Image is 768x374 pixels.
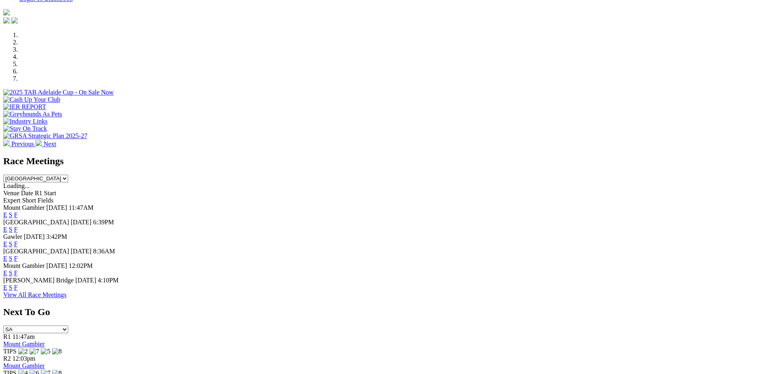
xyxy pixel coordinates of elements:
[46,233,67,240] span: 3:42PM
[9,255,13,262] a: S
[3,262,45,269] span: Mount Gambier
[36,140,56,147] a: Next
[3,89,114,96] img: 2025 TAB Adelaide Cup - On Sale Now
[3,197,21,204] span: Expert
[3,156,765,167] h2: Race Meetings
[46,204,67,211] span: [DATE]
[71,248,92,255] span: [DATE]
[3,103,46,111] img: IER REPORT
[14,270,18,276] a: F
[3,333,11,340] span: R1
[3,233,22,240] span: Gawler
[3,291,67,298] a: View All Race Meetings
[3,341,45,347] a: Mount Gambier
[9,284,13,291] a: S
[3,211,7,218] a: E
[21,190,33,196] span: Date
[14,240,18,247] a: F
[3,355,11,362] span: R2
[13,355,36,362] span: 12:03pm
[9,226,13,233] a: S
[3,219,69,226] span: [GEOGRAPHIC_DATA]
[44,140,56,147] span: Next
[29,348,39,355] img: 7
[3,96,60,103] img: Cash Up Your Club
[35,190,56,196] span: R1 Start
[52,348,62,355] img: 8
[3,125,47,132] img: Stay On Track
[3,204,45,211] span: Mount Gambier
[14,255,18,262] a: F
[3,348,17,355] span: TIPS
[69,262,93,269] span: 12:02PM
[14,226,18,233] a: F
[3,248,69,255] span: [GEOGRAPHIC_DATA]
[41,348,50,355] img: 5
[3,307,765,318] h2: Next To Go
[11,140,34,147] span: Previous
[3,140,36,147] a: Previous
[13,333,35,340] span: 11:47am
[11,17,18,23] img: twitter.svg
[3,132,87,140] img: GRSA Strategic Plan 2025-27
[3,284,7,291] a: E
[3,111,62,118] img: Greyhounds As Pets
[69,204,94,211] span: 11:47AM
[18,348,28,355] img: 2
[9,270,13,276] a: S
[3,362,45,369] a: Mount Gambier
[3,190,19,196] span: Venue
[3,226,7,233] a: E
[3,240,7,247] a: E
[3,277,74,284] span: [PERSON_NAME] Bridge
[3,255,7,262] a: E
[9,240,13,247] a: S
[22,197,36,204] span: Short
[3,9,10,15] img: logo-grsa-white.png
[98,277,119,284] span: 4:10PM
[38,197,53,204] span: Fields
[24,233,45,240] span: [DATE]
[3,118,48,125] img: Industry Links
[3,270,7,276] a: E
[9,211,13,218] a: S
[93,219,114,226] span: 6:39PM
[14,211,18,218] a: F
[14,284,18,291] a: F
[3,140,10,146] img: chevron-left-pager-white.svg
[36,140,42,146] img: chevron-right-pager-white.svg
[93,248,115,255] span: 8:36AM
[3,17,10,23] img: facebook.svg
[46,262,67,269] span: [DATE]
[75,277,96,284] span: [DATE]
[71,219,92,226] span: [DATE]
[3,182,29,189] span: Loading...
